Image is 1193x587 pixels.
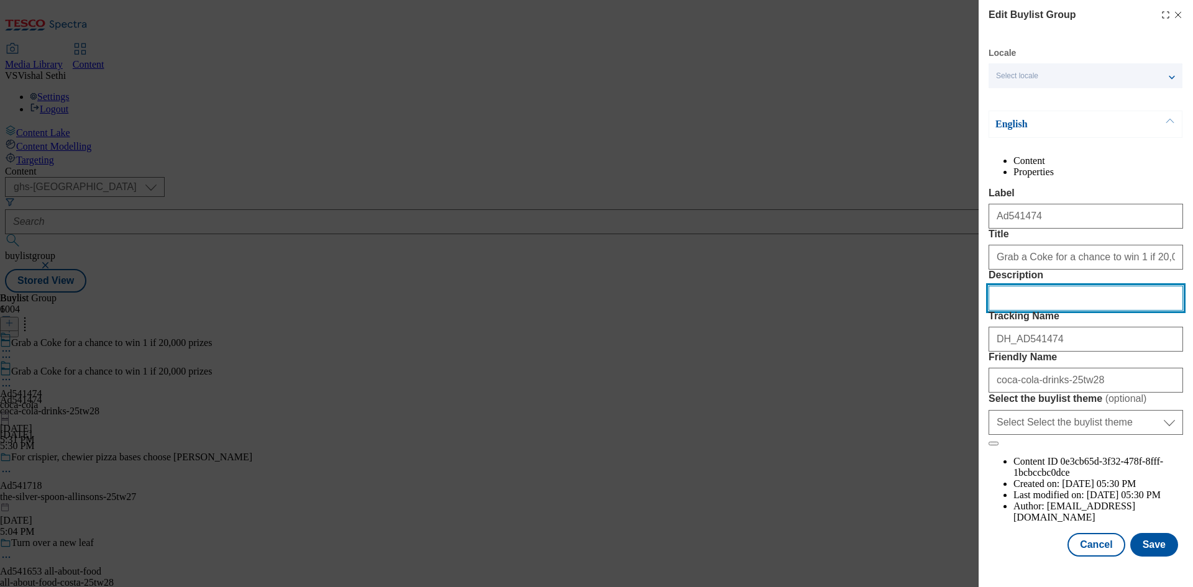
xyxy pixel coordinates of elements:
button: Cancel [1067,533,1125,557]
li: Last modified on: [1013,489,1183,501]
input: Enter Tracking Name [989,327,1183,352]
span: [DATE] 05:30 PM [1062,478,1136,489]
li: Content [1013,155,1183,166]
input: Enter Description [989,286,1183,311]
label: Locale [989,50,1016,57]
span: [EMAIL_ADDRESS][DOMAIN_NAME] [1013,501,1135,522]
input: Enter Friendly Name [989,368,1183,393]
span: [DATE] 05:30 PM [1087,489,1161,500]
label: Label [989,188,1183,199]
li: Properties [1013,166,1183,178]
li: Created on: [1013,478,1183,489]
li: Author: [1013,501,1183,523]
label: Select the buylist theme [989,393,1183,405]
label: Friendly Name [989,352,1183,363]
label: Description [989,270,1183,281]
li: Content ID [1013,456,1183,478]
input: Enter Label [989,204,1183,229]
span: ( optional ) [1105,393,1147,404]
label: Tracking Name [989,311,1183,322]
span: Select locale [996,71,1038,81]
p: English [995,118,1126,130]
button: Save [1130,533,1178,557]
span: 0e3cb65d-3f32-478f-8fff-1bcbccbc0dce [1013,456,1163,478]
h4: Edit Buylist Group [989,7,1076,22]
input: Enter Title [989,245,1183,270]
label: Title [989,229,1183,240]
button: Select locale [989,63,1182,88]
